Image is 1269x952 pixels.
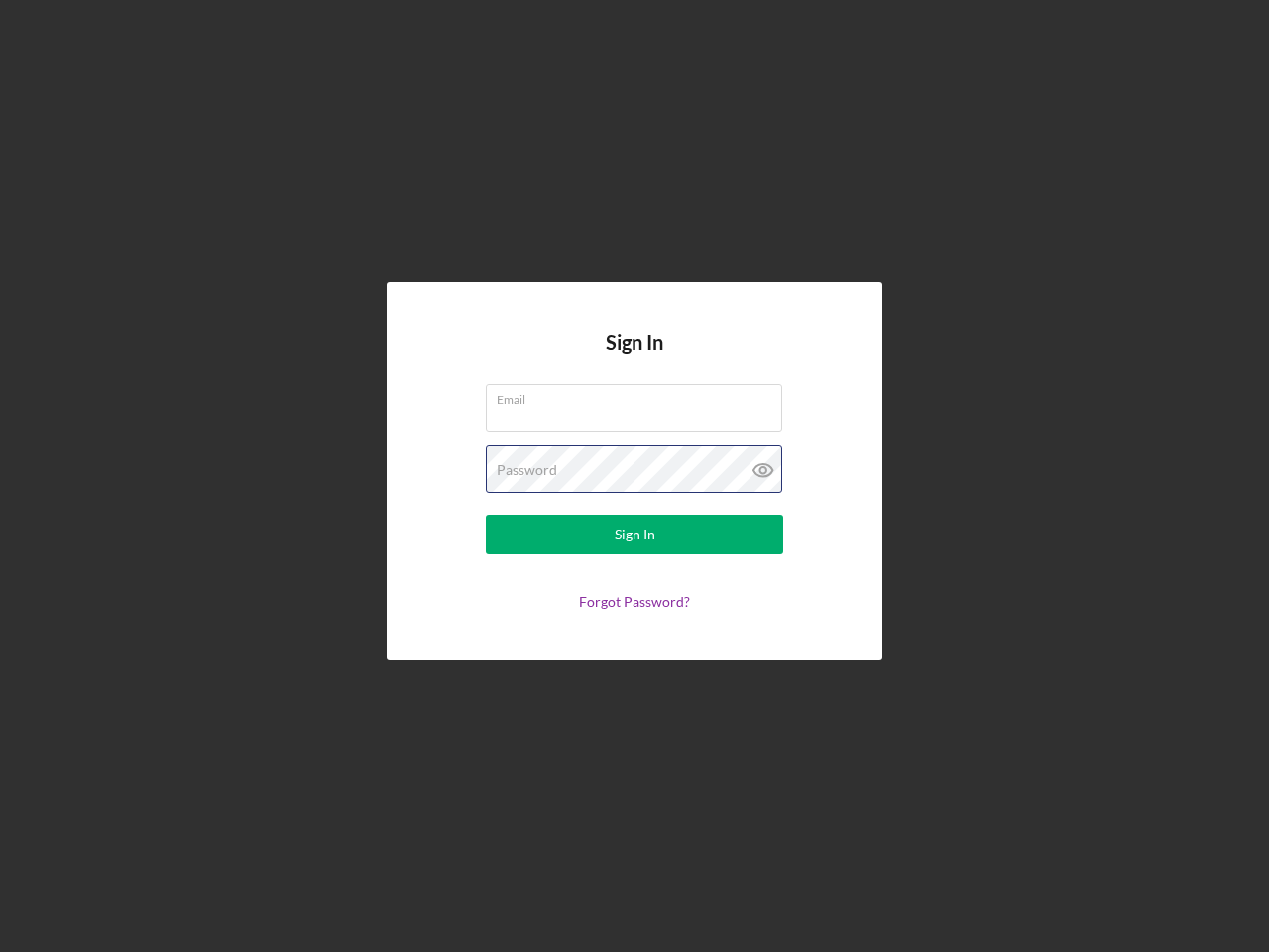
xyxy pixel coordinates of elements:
[615,515,655,554] div: Sign In
[497,385,782,407] label: Email
[579,593,690,610] a: Forgot Password?
[486,515,783,554] button: Sign In
[497,462,557,478] label: Password
[606,331,663,384] h4: Sign In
